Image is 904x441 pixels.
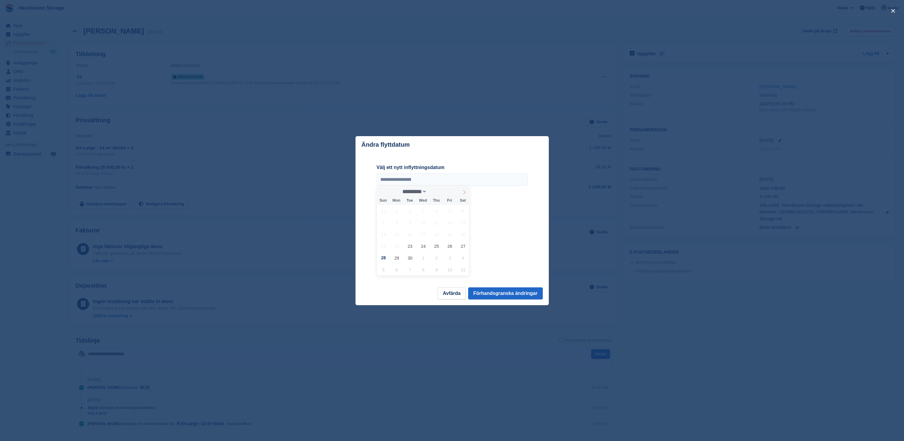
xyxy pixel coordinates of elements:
span: October 2, 2025 [431,252,442,264]
span: September 13, 2025 [457,217,469,228]
span: September 8, 2025 [391,217,403,228]
span: Mon [390,199,403,203]
span: Sun [377,199,390,203]
span: October 7, 2025 [404,264,416,276]
span: September 15, 2025 [391,228,403,240]
span: September 11, 2025 [431,217,442,228]
span: Wed [416,199,429,203]
span: October 8, 2025 [417,264,429,276]
span: September 1, 2025 [391,205,403,217]
span: October 6, 2025 [391,264,403,276]
button: close [888,6,898,16]
span: September 23, 2025 [404,240,416,252]
span: Fri [443,199,456,203]
span: September 5, 2025 [444,205,456,217]
span: September 9, 2025 [404,217,416,228]
span: September 10, 2025 [417,217,429,228]
span: October 11, 2025 [457,264,469,276]
span: September 28, 2025 [378,252,389,264]
span: September 25, 2025 [431,240,442,252]
select: Month [400,188,427,195]
span: Sat [456,199,469,203]
p: Ändra flyttdatum [362,141,410,148]
span: September 22, 2025 [391,240,403,252]
span: September 19, 2025 [444,228,456,240]
label: Välj ett nytt inflyttningsdatum [377,164,528,171]
span: October 4, 2025 [457,252,469,264]
span: September 20, 2025 [457,228,469,240]
span: September 3, 2025 [417,205,429,217]
span: September 26, 2025 [444,240,456,252]
span: September 30, 2025 [404,252,416,264]
span: October 1, 2025 [417,252,429,264]
span: September 12, 2025 [444,217,456,228]
span: October 3, 2025 [444,252,456,264]
button: Avfärda [438,287,466,299]
input: Year [427,188,446,195]
span: September 2, 2025 [404,205,416,217]
span: September 14, 2025 [378,228,389,240]
span: October 9, 2025 [431,264,442,276]
span: September 4, 2025 [431,205,442,217]
span: October 10, 2025 [444,264,456,276]
span: Thu [429,199,443,203]
span: September 16, 2025 [404,228,416,240]
button: Förhandsgranska ändringar [468,287,543,299]
span: September 17, 2025 [417,228,429,240]
span: September 29, 2025 [391,252,403,264]
span: September 6, 2025 [457,205,469,217]
span: September 24, 2025 [417,240,429,252]
span: September 7, 2025 [378,217,389,228]
span: September 21, 2025 [378,240,389,252]
span: October 5, 2025 [378,264,389,276]
span: September 18, 2025 [431,228,442,240]
span: September 27, 2025 [457,240,469,252]
span: August 31, 2025 [378,205,389,217]
span: Tue [403,199,416,203]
